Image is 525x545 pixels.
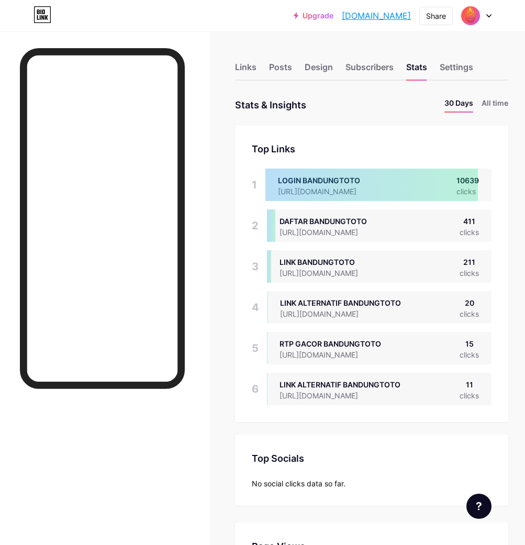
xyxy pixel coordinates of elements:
div: [URL][DOMAIN_NAME] [280,227,375,238]
div: LINK ALTERNATIF BANDUNGTOTO [280,379,400,390]
div: 11 [460,379,479,390]
a: [DOMAIN_NAME] [342,9,411,22]
div: 1 [252,169,257,201]
div: clicks [460,268,479,279]
div: 5 [252,332,259,364]
div: [URL][DOMAIN_NAME] [280,308,401,319]
div: 3 [252,250,259,283]
div: Top Socials [252,451,492,465]
div: clicks [460,390,479,401]
a: Upgrade [294,12,333,20]
div: 411 [460,216,479,227]
div: Subscribers [345,61,394,80]
div: Stats [406,61,427,80]
div: [URL][DOMAIN_NAME] [280,390,400,401]
div: LINK BANDUNGTOTO [280,257,375,268]
div: Design [305,61,333,80]
div: [URL][DOMAIN_NAME] [280,268,375,279]
li: 30 Days [444,97,473,113]
div: clicks [460,227,479,238]
div: [URL][DOMAIN_NAME] [280,349,381,360]
div: Stats & Insights [235,97,306,113]
div: clicks [460,308,479,319]
div: 15 [460,338,479,349]
div: clicks [460,349,479,360]
div: Settings [440,61,473,80]
div: RTP GACOR BANDUNGTOTO [280,338,381,349]
div: 4 [252,291,259,324]
div: DAFTAR BANDUNGTOTO [280,216,375,227]
div: 2 [252,209,259,242]
div: Share [426,10,446,21]
div: 6 [252,373,259,405]
div: No social clicks data so far. [252,478,492,489]
div: 20 [460,297,479,308]
div: LINK ALTERNATIF BANDUNGTOTO [280,297,401,308]
li: All time [482,97,508,113]
img: Bandung Banned [461,6,481,26]
div: 211 [460,257,479,268]
div: Links [235,61,256,80]
div: Posts [269,61,292,80]
div: Top Links [252,142,492,156]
